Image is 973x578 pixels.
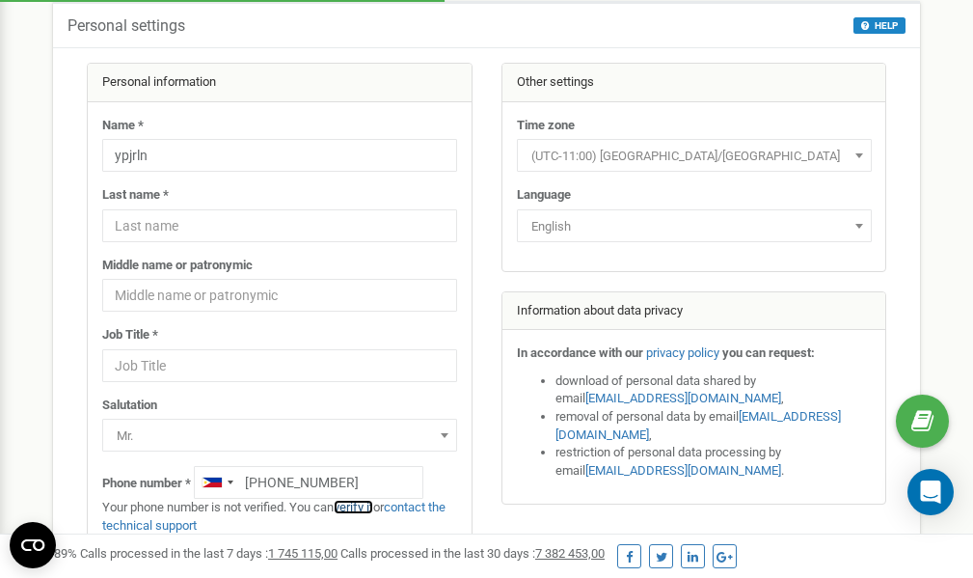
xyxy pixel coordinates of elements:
[102,500,446,533] a: contact the technical support
[102,349,457,382] input: Job Title
[853,17,905,34] button: HELP
[524,213,865,240] span: English
[517,139,872,172] span: (UTC-11:00) Pacific/Midway
[502,64,886,102] div: Other settings
[585,463,781,478] a: [EMAIL_ADDRESS][DOMAIN_NAME]
[102,397,157,415] label: Salutation
[517,186,571,205] label: Language
[10,522,56,568] button: Open CMP widget
[102,419,457,452] span: Mr.
[102,257,253,275] label: Middle name or patronymic
[517,209,872,242] span: English
[524,143,865,170] span: (UTC-11:00) Pacific/Midway
[585,391,781,405] a: [EMAIL_ADDRESS][DOMAIN_NAME]
[68,17,185,35] h5: Personal settings
[722,345,815,360] strong: you can request:
[907,469,954,515] div: Open Intercom Messenger
[102,209,457,242] input: Last name
[517,117,575,135] label: Time zone
[555,409,841,442] a: [EMAIL_ADDRESS][DOMAIN_NAME]
[340,546,605,561] span: Calls processed in the last 30 days :
[555,444,872,480] li: restriction of personal data processing by email .
[555,372,872,408] li: download of personal data shared by email ,
[517,345,643,360] strong: In accordance with our
[109,423,450,450] span: Mr.
[102,499,457,535] p: Your phone number is not verified. You can or
[102,186,169,205] label: Last name *
[194,466,423,499] input: +1-800-555-55-55
[102,279,457,312] input: Middle name or patronymic
[502,292,886,331] div: Information about data privacy
[88,64,472,102] div: Personal information
[102,139,457,172] input: Name
[102,117,144,135] label: Name *
[268,546,338,561] u: 1 745 115,00
[195,467,239,498] div: Telephone country code
[102,326,158,344] label: Job Title *
[334,500,373,514] a: verify it
[80,546,338,561] span: Calls processed in the last 7 days :
[102,475,191,493] label: Phone number *
[646,345,719,360] a: privacy policy
[535,546,605,561] u: 7 382 453,00
[555,408,872,444] li: removal of personal data by email ,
